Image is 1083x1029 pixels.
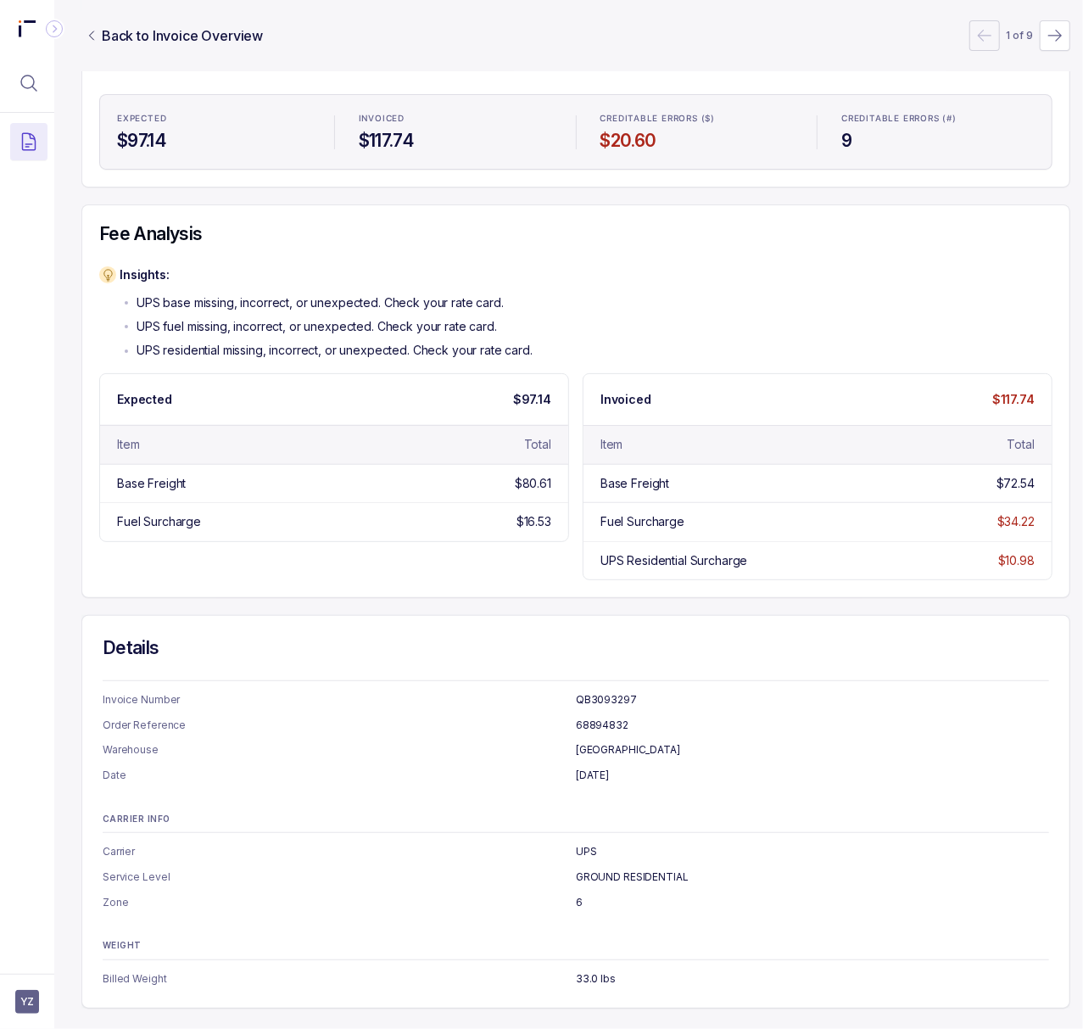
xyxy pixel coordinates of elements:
[117,391,172,408] p: Expected
[600,436,622,453] div: Item
[600,475,669,492] div: Base Freight
[576,970,1049,987] p: 33.0 lbs
[137,294,504,311] p: UPS base missing, incorrect, or unexpected. Check your rate card.
[117,475,186,492] div: Base Freight
[103,717,576,734] p: Order Reference
[576,894,1049,911] p: 6
[10,64,47,102] button: Menu Icon Button MagnifyingGlassIcon
[103,691,1049,784] ul: Information Summary
[590,102,804,163] li: Statistic Creditable Errors ($)
[103,970,1049,987] ul: Information Summary
[997,513,1035,530] div: $34.22
[576,741,1049,758] p: [GEOGRAPHIC_DATA]
[576,869,1049,886] p: GROUND RESIDENTIAL
[841,114,957,124] p: Creditable Errors (#)
[44,19,64,39] div: Collapse Icon
[349,102,562,163] li: Statistic Invoiced
[841,129,1035,153] h4: 9
[103,970,576,987] p: Billed Weight
[576,717,1049,734] p: 68894832
[1040,20,1070,51] button: Next Page
[99,94,1052,171] ul: Statistic Highlights
[600,129,794,153] h4: $20.60
[513,391,551,408] p: $97.14
[10,123,47,160] button: Menu Icon Button DocumentTextIcon
[99,222,1052,246] h4: Fee Analysis
[103,843,1049,910] ul: Information Summary
[103,691,576,708] p: Invoice Number
[359,114,405,124] p: Invoiced
[524,436,551,453] div: Total
[103,941,1049,951] p: WEIGHT
[103,894,576,911] p: Zone
[102,25,263,46] p: Back to Invoice Overview
[576,767,1049,784] p: [DATE]
[996,475,1035,492] div: $72.54
[15,990,39,1014] button: User initials
[117,513,201,530] div: Fuel Surcharge
[117,436,139,453] div: Item
[1007,27,1033,44] p: 1 of 9
[600,114,716,124] p: Creditable Errors ($)
[103,767,576,784] p: Date
[137,318,497,335] p: UPS fuel missing, incorrect, or unexpected. Check your rate card.
[103,843,576,860] p: Carrier
[600,391,651,408] p: Invoiced
[600,552,748,569] div: UPS Residential Surcharge
[103,741,576,758] p: Warehouse
[600,513,684,530] div: Fuel Surcharge
[81,25,266,46] a: Link Back to Invoice Overview
[359,129,552,153] h4: $117.74
[103,636,1049,660] h4: Details
[120,266,533,283] p: Insights:
[992,391,1035,408] p: $117.74
[117,114,166,124] p: Expected
[515,475,551,492] div: $80.61
[1008,436,1035,453] div: Total
[576,691,1049,708] p: QB3093297
[103,869,576,886] p: Service Level
[576,843,1049,860] p: UPS
[103,814,1049,825] p: CARRIER INFO
[117,129,310,153] h4: $97.14
[137,342,533,359] p: UPS residential missing, incorrect, or unexpected. Check your rate card.
[998,552,1035,569] div: $10.98
[516,513,551,530] div: $16.53
[107,102,321,163] li: Statistic Expected
[831,102,1045,163] li: Statistic Creditable Errors (#)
